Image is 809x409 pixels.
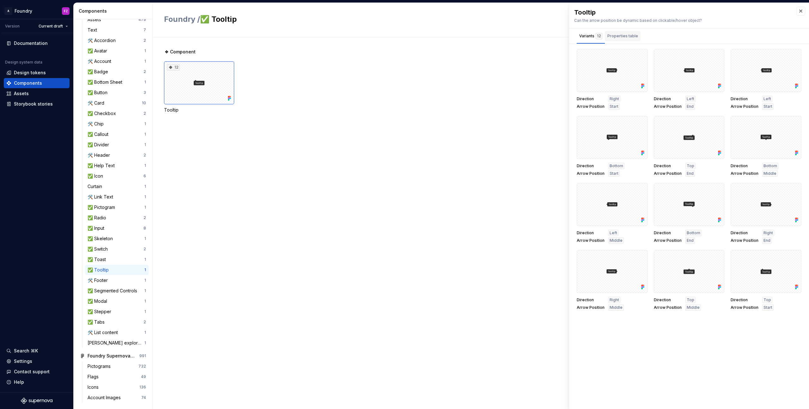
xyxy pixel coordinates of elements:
[85,254,149,265] a: ✅ Toast1
[85,161,149,171] a: ✅ Help Text1
[144,330,146,335] div: 1
[144,340,146,345] div: 1
[144,142,146,147] div: 1
[574,8,790,17] div: Tooltip
[14,379,24,385] div: Help
[88,225,107,231] div: ✅ Input
[577,238,605,243] span: Arrow Position
[85,108,149,119] a: ✅ Checkbox2
[144,132,146,137] div: 1
[654,230,682,235] span: Direction
[607,33,638,39] div: Properties table
[14,40,48,46] div: Documentation
[144,299,146,304] div: 1
[574,18,790,23] div: Can the arrow position be dynamic based on clickable/hover object?
[85,307,149,317] a: ✅ Stepper1
[88,152,113,158] div: 🛠️ Header
[4,367,70,377] button: Contact support
[164,107,234,113] div: Tooltip
[610,238,623,243] span: Middle
[654,96,682,101] span: Direction
[88,319,107,325] div: ✅ Tabs
[85,286,149,296] a: ✅ Segmented Controls1
[85,393,149,403] a: Account Images74
[654,238,682,243] span: Arrow Position
[85,244,149,254] a: ✅ Switch2
[21,398,52,404] svg: Supernova Logo
[167,64,180,70] div: 12
[687,230,700,235] span: Bottom
[85,327,149,338] a: 🛠️ List content1
[85,213,149,223] a: ✅ Radio2
[731,171,758,176] span: Arrow Position
[85,372,149,382] a: Flags49
[144,257,146,262] div: 1
[85,275,149,285] a: 🛠️ Footer1
[144,288,146,293] div: 1
[654,305,682,310] span: Arrow Position
[731,238,758,243] span: Arrow Position
[85,98,149,108] a: 🛠️ Card10
[85,223,149,233] a: ✅ Input8
[141,395,146,400] div: 74
[731,305,758,310] span: Arrow Position
[85,361,149,371] a: Pictograms732
[763,230,773,235] span: Right
[85,234,149,244] a: ✅ Skeleton1
[141,374,146,379] div: 49
[143,153,146,158] div: 2
[138,17,146,22] div: 479
[88,308,114,315] div: ✅ Stepper
[88,183,105,190] div: Curtain
[143,226,146,231] div: 8
[85,15,149,25] a: Assets479
[144,267,146,272] div: 1
[143,38,146,43] div: 2
[577,171,605,176] span: Arrow Position
[14,369,50,375] div: Contact support
[85,317,149,327] a: ✅ Tabs2
[143,215,146,220] div: 2
[5,60,42,65] div: Design system data
[144,59,146,64] div: 1
[763,96,771,101] span: Left
[88,288,140,294] div: ✅ Segmented Controls
[88,235,115,242] div: ✅ Skeleton
[138,364,146,369] div: 732
[88,298,110,304] div: ✅ Modal
[144,278,146,283] div: 1
[4,7,12,15] div: A
[88,384,101,390] div: Icons
[85,25,149,35] a: Text7
[763,171,776,176] span: Middle
[143,111,146,116] div: 2
[687,297,694,302] span: Top
[88,16,104,23] div: Assets
[4,377,70,387] button: Help
[88,37,118,44] div: 🛠️ Accordion
[85,202,149,212] a: ✅ Pictogram1
[164,61,234,113] div: 12Tooltip
[763,297,771,302] span: Top
[687,305,700,310] span: Middle
[687,96,694,101] span: Left
[88,267,111,273] div: ✅ Tooltip
[85,150,149,160] a: 🛠️ Header2
[144,309,146,314] div: 1
[577,297,605,302] span: Direction
[88,353,135,359] div: Foundry Supernova Assets
[85,181,149,192] a: Curtain1
[610,96,619,101] span: Right
[143,69,146,74] div: 2
[577,230,605,235] span: Direction
[144,205,146,210] div: 1
[763,163,777,168] span: Bottom
[88,329,120,336] div: 🛠️ List content
[143,320,146,325] div: 2
[88,162,117,169] div: ✅ Help Text
[144,194,146,199] div: 1
[654,163,682,168] span: Direction
[85,129,149,139] a: ✅ Callout1
[5,24,20,29] div: Version
[144,184,146,189] div: 1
